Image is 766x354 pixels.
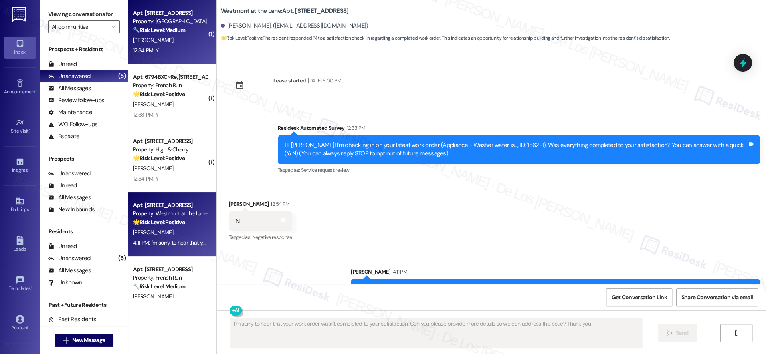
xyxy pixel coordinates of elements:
a: Inbox [4,37,36,58]
div: Hi [PERSON_NAME]! I'm checking in on your latest work order (Appliance - Washer water is..., ID: ... [285,141,747,158]
span: • [36,88,37,93]
div: All Messages [48,84,91,93]
span: • [31,284,32,290]
div: Unread [48,181,77,190]
label: Viewing conversations for [48,8,120,20]
div: 12:34 PM: Y [133,47,158,54]
div: Unanswered [48,254,91,263]
span: [PERSON_NAME] [133,293,173,300]
div: Past Residents [48,315,97,324]
i:  [733,330,739,336]
a: Templates • [4,273,36,295]
div: 4:11 PM [391,268,407,276]
span: [PERSON_NAME] [133,229,173,236]
div: [PERSON_NAME]. ([EMAIL_ADDRESS][DOMAIN_NAME]) [221,22,368,30]
span: Send [676,329,688,337]
div: (5) [116,70,128,82]
div: Residesk Automated Survey [278,124,760,135]
div: [PERSON_NAME] [229,200,292,211]
div: Apt. [STREET_ADDRESS] [133,9,207,17]
span: Share Conversation via email [681,293,753,302]
div: Unanswered [48,169,91,178]
button: Share Conversation via email [676,288,758,306]
div: Prospects [40,155,128,163]
span: Service request review [301,167,350,173]
div: WO Follow-ups [48,120,97,129]
strong: 🔧 Risk Level: Medium [133,283,185,290]
span: [PERSON_NAME] [133,36,173,44]
div: Apt. [STREET_ADDRESS] [133,201,207,209]
div: Past + Future Residents [40,301,128,309]
div: Unknown [48,278,82,287]
strong: 🌟 Risk Level: Positive [221,35,262,41]
button: Send [658,324,697,342]
a: Buildings [4,194,36,216]
textarea: To enrich screen reader interactions, please activate Accessibility in Grammarly extension settings [231,318,642,348]
div: Unread [48,60,77,68]
div: Apt. [STREET_ADDRESS] [133,265,207,274]
div: Unanswered [48,72,91,80]
div: Residents [40,227,128,236]
button: Get Conversation Link [606,288,672,306]
input: All communities [52,20,107,33]
div: All Messages [48,266,91,275]
strong: 🌟 Risk Level: Positive [133,155,185,162]
strong: 🌟 Risk Level: Positive [133,91,185,98]
i:  [111,24,115,30]
div: Prospects + Residents [40,45,128,54]
div: Lease started [273,76,306,85]
div: All Messages [48,193,91,202]
div: Apt. [STREET_ADDRESS] [133,137,207,145]
div: Tagged as: [229,231,292,243]
span: Negative response [252,234,292,241]
div: Property: Westmont at the Lane [133,209,207,218]
div: Review follow-ups [48,96,104,105]
div: Property: High & Cherry [133,145,207,154]
i:  [63,337,69,344]
div: Apt. 6794BXC~Re, [STREET_ADDRESS] [133,73,207,81]
div: Property: French Run [133,274,207,282]
i:  [666,330,672,336]
a: Account [4,312,36,334]
a: Site Visit • [4,116,36,137]
strong: 🌟 Risk Level: Positive [133,219,185,226]
span: • [28,166,29,172]
div: New Inbounds [48,205,95,214]
button: New Message [55,334,114,347]
span: [PERSON_NAME] [133,101,173,108]
div: 4:11 PM: I'm sorry to hear that your work order wasn't completed to your satisfaction. Can you pl... [133,239,507,246]
b: Westmont at the Lane: Apt. [STREET_ADDRESS] [221,7,349,15]
div: N [236,217,239,225]
div: 12:54 PM [269,200,289,208]
div: [PERSON_NAME] [351,268,760,279]
strong: 🔧 Risk Level: Medium [133,26,185,34]
a: Insights • [4,155,36,177]
div: Property: [GEOGRAPHIC_DATA] [133,17,207,26]
span: [PERSON_NAME] [133,165,173,172]
span: New Message [72,336,105,344]
div: Maintenance [48,108,92,117]
img: ResiDesk Logo [12,7,28,22]
div: (5) [116,252,128,265]
div: Property: French Run [133,81,207,90]
div: Unread [48,242,77,251]
div: Escalate [48,132,79,141]
div: Tagged as: [278,164,760,176]
span: Get Conversation Link [611,293,667,302]
span: • [29,127,30,133]
span: : The resident responded 'N' to a satisfaction check-in regarding a completed work order. This in... [221,34,670,42]
div: 12:38 PM: Y [133,111,158,118]
div: [DATE] 8:00 PM [306,76,341,85]
div: 12:34 PM: Y [133,175,158,182]
div: 12:33 PM [345,124,366,132]
a: Leads [4,234,36,255]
